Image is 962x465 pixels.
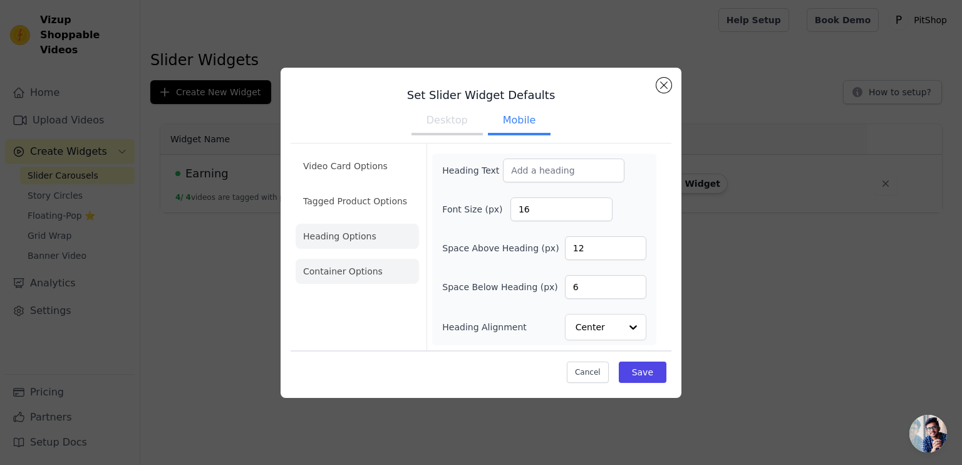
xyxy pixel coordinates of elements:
button: Save [619,362,666,383]
h3: Set Slider Widget Defaults [291,88,671,103]
label: Font Size (px) [442,203,510,216]
label: Heading Text [442,164,503,177]
li: Video Card Options [296,154,419,179]
input: Add a heading [503,159,624,182]
li: Heading Options [296,224,419,249]
li: Tagged Product Options [296,189,419,214]
li: Container Options [296,259,419,284]
label: Heading Alignment [442,321,529,333]
button: Close modal [656,78,671,93]
button: Cancel [567,362,609,383]
div: Open chat [909,415,947,452]
button: Desktop [411,108,483,135]
label: Space Below Heading (px) [442,281,558,293]
label: Space Above Heading (px) [442,242,559,254]
button: Mobile [488,108,551,135]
